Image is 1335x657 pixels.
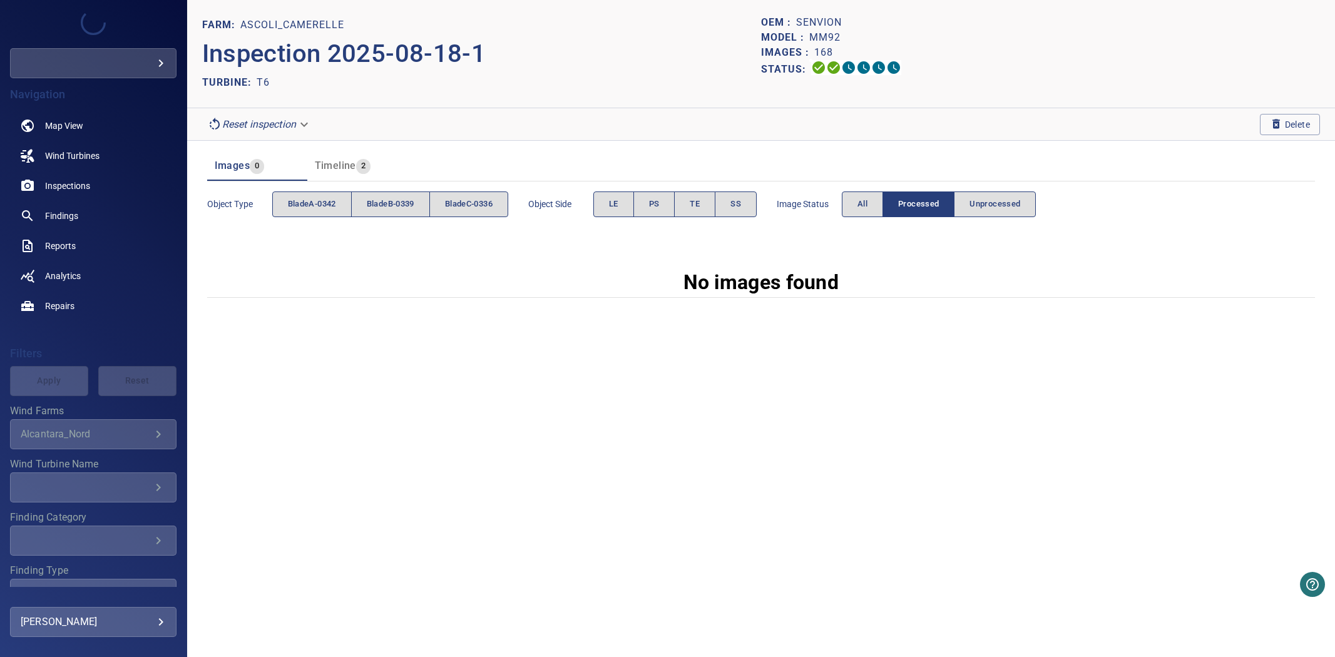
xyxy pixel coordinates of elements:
button: Delete [1260,114,1320,135]
div: imageStatus [842,191,1036,217]
div: objectType [272,191,508,217]
span: All [857,197,867,211]
div: objectSide [593,191,757,217]
p: TURBINE: [202,75,257,90]
a: reports noActive [10,231,176,261]
h4: Navigation [10,88,176,101]
span: PS [649,197,660,211]
button: SS [715,191,757,217]
span: Images [215,160,250,171]
div: [PERSON_NAME] [21,612,166,632]
div: Alcantara_Nord [21,428,151,440]
span: Object Side [528,198,593,210]
p: Ascoli_Camerelle [240,18,344,33]
svg: Matching 0% [871,60,886,75]
span: Wind Turbines [45,150,100,162]
label: Finding Category [10,512,176,522]
span: Image Status [777,198,842,210]
a: analytics noActive [10,261,176,291]
span: Repairs [45,300,74,312]
button: LE [593,191,634,217]
span: bladeA-0342 [288,197,336,211]
p: Images : [761,45,814,60]
a: map noActive [10,111,176,141]
p: Senvion [796,15,842,30]
button: Processed [882,191,954,217]
button: bladeB-0339 [351,191,430,217]
div: comantursiemensserviceitaly [10,48,176,78]
p: Model : [761,30,809,45]
span: Processed [898,197,939,211]
span: bladeC-0336 [445,197,493,211]
em: Reset inspection [222,118,296,130]
label: Wind Farms [10,406,176,416]
div: Finding Category [10,526,176,556]
button: All [842,191,883,217]
p: FARM: [202,18,240,33]
h4: Filters [10,347,176,360]
span: Inspections [45,180,90,192]
button: bladeA-0342 [272,191,352,217]
span: Timeline [315,160,356,171]
a: windturbines noActive [10,141,176,171]
span: Reports [45,240,76,252]
svg: Selecting 0% [841,60,856,75]
p: Status: [761,60,811,78]
p: T6 [257,75,270,90]
button: Unprocessed [954,191,1036,217]
div: Reset inspection [202,113,316,135]
label: Finding Type [10,566,176,576]
span: Delete [1270,118,1310,131]
span: Unprocessed [969,197,1020,211]
span: 0 [250,159,264,173]
button: PS [633,191,675,217]
label: Wind Turbine Name [10,459,176,469]
div: Finding Type [10,579,176,609]
svg: Uploading 100% [811,60,826,75]
span: Map View [45,120,83,132]
a: inspections noActive [10,171,176,201]
span: LE [609,197,618,211]
svg: ML Processing 0% [856,60,871,75]
span: SS [730,197,741,211]
span: Object type [207,198,272,210]
p: MM92 [809,30,841,45]
div: Wind Turbine Name [10,472,176,502]
span: 2 [356,159,371,173]
a: repairs noActive [10,291,176,321]
span: TE [690,197,700,211]
a: findings noActive [10,201,176,231]
svg: Classification 0% [886,60,901,75]
p: OEM : [761,15,796,30]
p: 168 [814,45,833,60]
button: bladeC-0336 [429,191,508,217]
span: Analytics [45,270,81,282]
span: Findings [45,210,78,222]
p: No images found [683,267,839,297]
svg: Data Formatted 100% [826,60,841,75]
button: TE [674,191,715,217]
span: bladeB-0339 [367,197,414,211]
p: Inspection 2025-08-18-1 [202,35,761,73]
div: Wind Farms [10,419,176,449]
